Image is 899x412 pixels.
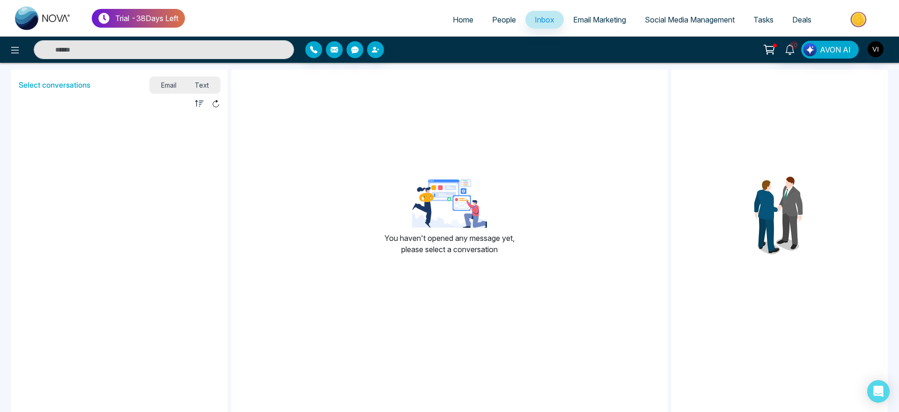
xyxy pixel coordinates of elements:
img: landing-page-for-google-ads-3.png [412,180,487,228]
p: Trial - 38 Days Left [115,13,178,24]
span: People [492,15,516,24]
span: AVON AI [820,44,851,55]
a: Social Media Management [635,11,744,29]
span: Deals [792,15,811,24]
span: Social Media Management [645,15,735,24]
a: Inbox [525,11,564,29]
a: Tasks [744,11,783,29]
a: Email Marketing [564,11,635,29]
img: Nova CRM Logo [15,7,71,30]
p: You haven't opened any message yet, please select a conversation [384,232,515,255]
img: User Avatar [868,41,884,57]
span: Tasks [753,15,774,24]
a: Home [443,11,483,29]
div: Open Intercom Messenger [867,380,890,403]
span: Inbox [535,15,554,24]
a: Deals [783,11,821,29]
img: Market-place.gif [825,9,893,30]
span: Home [453,15,473,24]
span: 10 [790,41,798,49]
span: Email Marketing [573,15,626,24]
span: Email [152,79,186,91]
a: People [483,11,525,29]
a: 10 [779,41,801,57]
button: AVON AI [801,41,859,59]
span: Text [186,79,219,91]
img: Lead Flow [803,43,817,56]
h5: Select conversations [19,81,90,90]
